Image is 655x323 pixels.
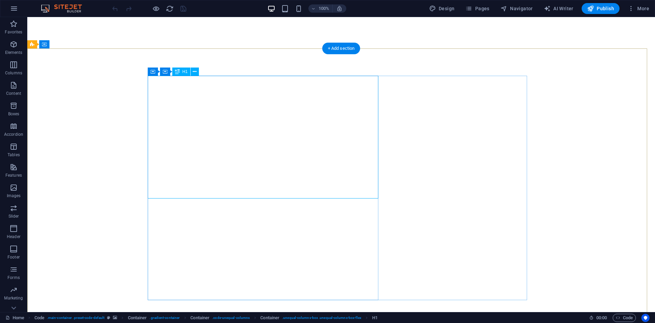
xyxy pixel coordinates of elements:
[541,3,576,14] button: AI Writer
[308,4,333,13] button: 100%
[336,5,343,12] i: On resize automatically adjust zoom level to fit chosen device.
[34,314,378,322] nav: breadcrumb
[582,3,620,14] button: Publish
[282,314,361,322] span: . unequal-columns-box .unequal-columns-box-flex
[613,314,636,322] button: Code
[5,314,24,322] a: Click to cancel selection. Double-click to open Pages
[5,173,22,178] p: Features
[113,316,117,320] i: This element contains a background
[8,275,20,280] p: Forms
[128,314,147,322] span: Click to select. Double-click to edit
[5,70,22,76] p: Columns
[34,314,44,322] span: Click to select. Double-click to edit
[587,5,614,12] span: Publish
[183,70,188,74] span: H1
[9,214,19,219] p: Slider
[616,314,633,322] span: Code
[5,29,22,35] p: Favorites
[8,111,19,117] p: Boxes
[4,132,23,137] p: Accordion
[426,3,457,14] button: Design
[500,5,533,12] span: Navigator
[463,3,492,14] button: Pages
[601,315,602,320] span: :
[641,314,650,322] button: Usercentrics
[39,4,90,13] img: Editor Logo
[4,295,23,301] p: Marketing
[7,234,20,239] p: Header
[8,254,20,260] p: Footer
[6,91,21,96] p: Content
[544,5,573,12] span: AI Writer
[322,43,360,54] div: + Add section
[498,3,536,14] button: Navigator
[47,314,104,322] span: . main-container .preset-code-default
[5,50,23,55] p: Elements
[165,4,174,13] button: reload
[596,314,607,322] span: 00 00
[107,316,110,320] i: This element is a customizable preset
[589,314,607,322] h6: Session time
[426,3,457,14] div: Design (Ctrl+Alt+Y)
[212,314,250,322] span: . code-unequal-columns
[7,193,21,199] p: Images
[465,5,489,12] span: Pages
[152,4,160,13] button: Click here to leave preview mode and continue editing
[149,314,180,322] span: . gradient-container
[628,5,649,12] span: More
[166,5,174,13] i: Reload page
[190,314,209,322] span: Click to select. Double-click to edit
[8,152,20,158] p: Tables
[372,314,378,322] span: Click to select. Double-click to edit
[260,314,279,322] span: Click to select. Double-click to edit
[429,5,455,12] span: Design
[625,3,652,14] button: More
[319,4,330,13] h6: 100%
